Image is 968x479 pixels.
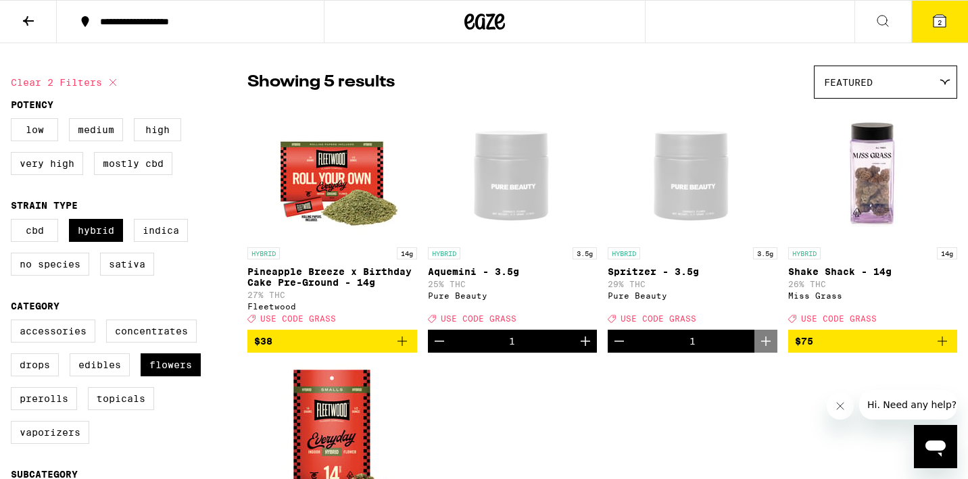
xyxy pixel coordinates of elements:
a: Open page for Aquemini - 3.5g from Pure Beauty [428,105,598,330]
p: Spritzer - 3.5g [608,266,777,277]
iframe: Message from company [859,390,957,420]
label: Accessories [11,320,95,343]
p: HYBRID [247,247,280,259]
label: Concentrates [106,320,197,343]
label: Hybrid [69,219,123,242]
label: Edibles [70,353,130,376]
iframe: Button to launch messaging window [914,425,957,468]
p: 3.5g [573,247,597,259]
p: Aquemini - 3.5g [428,266,598,277]
p: 27% THC [247,291,417,299]
div: Miss Grass [788,291,958,300]
img: Fleetwood - Pineapple Breeze x Birthday Cake Pre-Ground - 14g [264,105,400,241]
button: Add to bag [788,330,958,353]
a: Open page for Spritzer - 3.5g from Pure Beauty [608,105,777,330]
label: No Species [11,253,89,276]
a: Open page for Pineapple Breeze x Birthday Cake Pre-Ground - 14g from Fleetwood [247,105,417,330]
label: Flowers [141,353,201,376]
p: 25% THC [428,280,598,288]
p: 29% THC [608,280,777,288]
p: 26% THC [788,280,958,288]
label: Low [11,118,58,141]
p: 14g [397,247,417,259]
span: USE CODE GRASS [260,314,336,323]
label: Drops [11,353,59,376]
button: Increment [574,330,597,353]
p: HYBRID [428,247,460,259]
p: HYBRID [788,247,821,259]
label: Topicals [88,387,154,410]
button: 2 [911,1,968,43]
img: Miss Grass - Shake Shack - 14g [805,105,940,241]
span: USE CODE GRASS [621,314,696,323]
span: 2 [938,18,942,26]
button: Decrement [428,330,451,353]
p: 14g [937,247,957,259]
button: Increment [754,330,777,353]
div: Pure Beauty [608,291,777,300]
span: $75 [795,336,813,347]
label: Sativa [100,253,154,276]
label: High [134,118,181,141]
a: Open page for Shake Shack - 14g from Miss Grass [788,105,958,330]
p: Showing 5 results [247,71,395,94]
legend: Strain Type [11,200,78,211]
label: Indica [134,219,188,242]
p: Shake Shack - 14g [788,266,958,277]
div: 1 [689,336,696,347]
legend: Category [11,301,59,311]
label: Vaporizers [11,421,89,444]
span: $38 [254,336,272,347]
legend: Potency [11,99,53,110]
span: USE CODE GRASS [441,314,516,323]
span: Featured [824,77,873,88]
span: USE CODE GRASS [801,314,877,323]
p: 3.5g [753,247,777,259]
label: Prerolls [11,387,77,410]
button: Clear 2 filters [11,66,121,99]
label: Mostly CBD [94,152,172,175]
label: Medium [69,118,123,141]
iframe: Close message [827,393,854,420]
div: 1 [509,336,515,347]
label: Very High [11,152,83,175]
p: Pineapple Breeze x Birthday Cake Pre-Ground - 14g [247,266,417,288]
button: Decrement [608,330,631,353]
label: CBD [11,219,58,242]
div: Fleetwood [247,302,417,311]
button: Add to bag [247,330,417,353]
div: Pure Beauty [428,291,598,300]
p: HYBRID [608,247,640,259]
